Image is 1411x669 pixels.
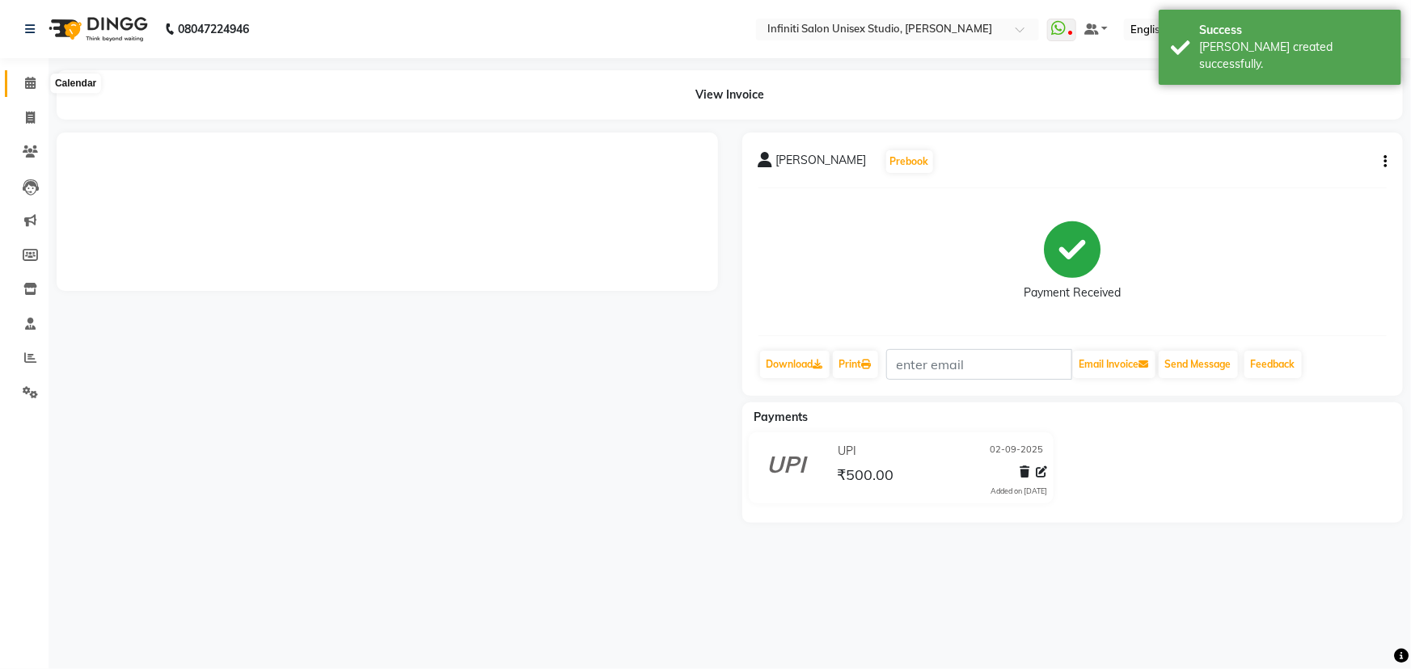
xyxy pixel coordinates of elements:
span: Payments [754,410,809,424]
b: 08047224946 [178,6,249,52]
span: [PERSON_NAME] [776,152,867,175]
div: Success [1199,22,1389,39]
span: ₹500.00 [837,465,893,488]
img: logo [41,6,152,52]
button: Prebook [886,150,933,173]
div: View Invoice [57,70,1403,120]
a: Feedback [1244,351,1302,378]
button: Email Invoice [1073,351,1155,378]
a: Print [833,351,878,378]
div: Payment Received [1024,285,1121,302]
button: Send Message [1159,351,1238,378]
a: Download [760,351,830,378]
input: enter email [886,349,1072,380]
div: Bill created successfully. [1199,39,1389,73]
span: 02-09-2025 [990,443,1043,460]
span: UPI [838,443,856,460]
div: Added on [DATE] [991,486,1047,497]
div: Calendar [51,74,100,94]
